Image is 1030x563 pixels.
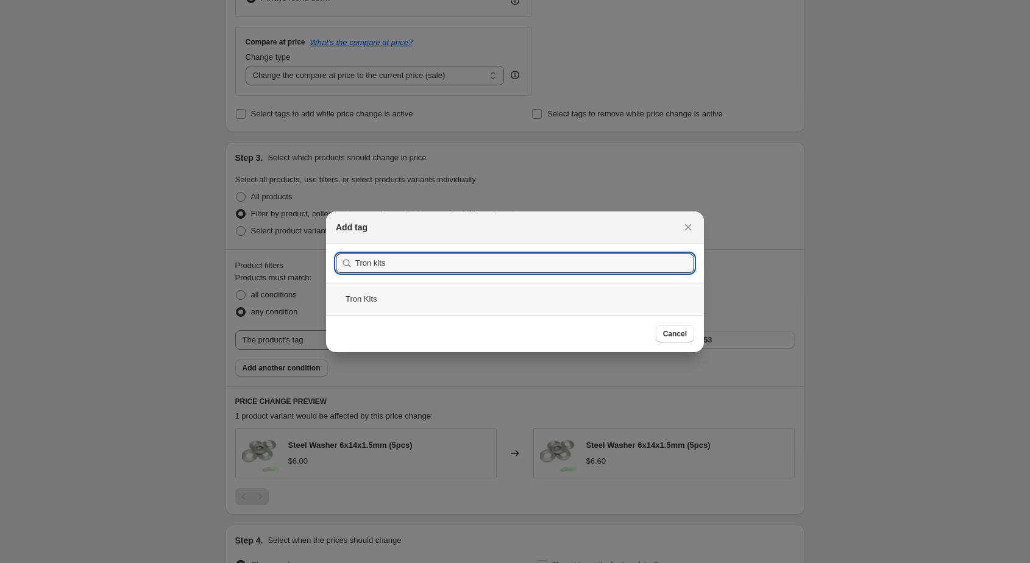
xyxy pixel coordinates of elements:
[656,325,694,342] button: Cancel
[326,283,704,315] div: Tron Kits
[680,219,697,236] button: Close
[663,329,687,339] span: Cancel
[336,221,368,233] h2: Add tag
[355,253,694,273] input: Search tags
